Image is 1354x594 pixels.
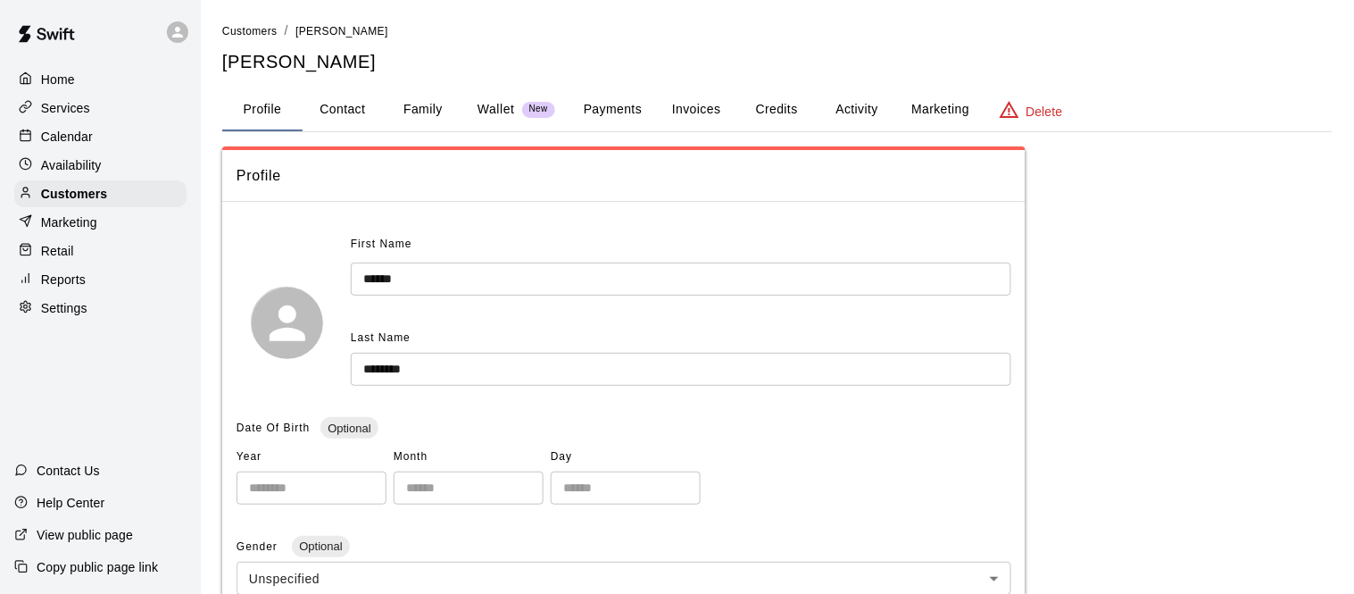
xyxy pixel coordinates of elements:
[478,100,515,119] p: Wallet
[551,443,701,472] span: Day
[817,88,897,131] button: Activity
[292,540,349,553] span: Optional
[14,266,187,293] a: Reports
[237,164,1011,188] span: Profile
[41,185,107,203] p: Customers
[41,242,74,260] p: Retail
[41,156,102,174] p: Availability
[237,540,281,553] span: Gender
[37,494,104,512] p: Help Center
[237,422,310,434] span: Date Of Birth
[222,21,1333,41] nav: breadcrumb
[37,462,100,480] p: Contact Us
[14,180,187,207] a: Customers
[41,71,75,88] p: Home
[351,230,412,259] span: First Name
[320,422,378,435] span: Optional
[522,104,555,115] span: New
[736,88,817,131] button: Credits
[394,443,544,472] span: Month
[303,88,383,131] button: Contact
[37,526,133,544] p: View public page
[383,88,463,131] button: Family
[222,88,303,131] button: Profile
[222,50,1333,74] h5: [PERSON_NAME]
[295,25,388,38] span: [PERSON_NAME]
[41,128,93,146] p: Calendar
[14,123,187,150] a: Calendar
[41,299,87,317] p: Settings
[569,88,656,131] button: Payments
[41,99,90,117] p: Services
[222,25,278,38] span: Customers
[656,88,736,131] button: Invoices
[222,88,1333,131] div: basic tabs example
[41,271,86,289] p: Reports
[351,331,411,344] span: Last Name
[14,238,187,264] a: Retail
[1026,103,1063,121] p: Delete
[14,152,187,179] a: Availability
[37,558,158,576] p: Copy public page link
[285,21,288,40] li: /
[14,95,187,121] a: Services
[222,23,278,38] a: Customers
[237,443,386,472] span: Year
[41,213,97,231] p: Marketing
[14,209,187,236] a: Marketing
[14,66,187,93] a: Home
[14,295,187,322] a: Settings
[897,88,984,131] button: Marketing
